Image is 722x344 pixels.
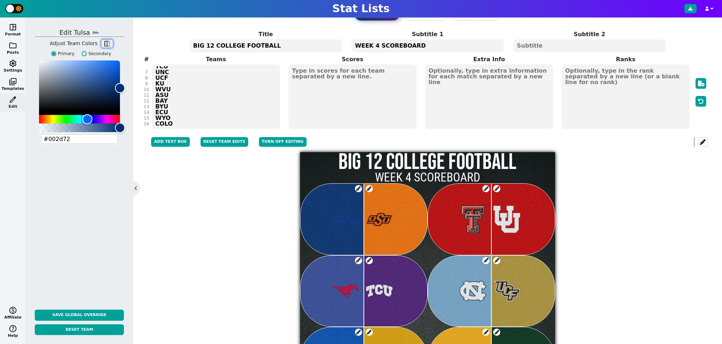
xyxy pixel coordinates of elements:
[39,123,120,132] div: Alpha
[284,55,421,64] label: Scores
[9,95,17,104] span: edit
[39,115,120,123] div: Hue
[351,39,504,52] textarea: WEEK 4 SCOREBOARD
[35,29,124,37] h5: Edit tulsa
[9,41,17,50] span: folder
[151,137,189,147] button: Add Text Box
[48,50,74,57] label: Primary
[82,51,87,56] input: Secondary
[144,81,149,87] div: 9
[144,115,149,121] div: 15
[148,55,284,64] label: Teams
[144,110,149,115] div: 14
[557,55,694,64] label: Ranks
[35,310,124,321] button: Save Global Override
[144,98,149,104] div: 12
[101,40,113,48] button: flip
[46,40,102,47] h5: Adjust Team Colors
[144,92,149,98] div: 11
[35,324,124,335] button: Reset Team
[144,104,149,110] div: 13
[185,30,347,39] label: Title
[9,324,17,333] span: help
[201,137,248,147] button: Reset Team Edits
[509,30,670,39] label: Subtitle 2
[144,121,149,127] div: 16
[104,40,111,47] span: flip
[144,55,149,64] label: #
[78,50,111,57] label: Secondary
[144,75,149,81] div: 8
[152,64,280,129] textarea: TLSA OKST TTU [US_STATE] SMU TCU UNC UCF KU WVU ASU BAY BYU ECU WYO COLO
[421,55,557,64] label: Extra Info
[144,69,149,75] div: 7
[189,39,342,52] textarea: BIG 12 COLLEGE FOOTBALL
[39,60,120,111] div: Color
[300,151,555,174] h1: BIG 12 COLLEGE FOOTBALL
[9,23,17,32] span: space_dashboard
[347,30,509,39] label: Subtitle 1
[259,137,307,147] button: Turn off editing
[9,306,17,315] span: monetization_on
[332,2,390,15] h1: Stat Lists
[9,59,17,68] span: settings
[300,171,555,183] h2: WEEK 4 SCOREBOARD
[51,51,56,56] input: Primary
[9,77,17,86] span: photo_library
[144,87,149,92] div: 10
